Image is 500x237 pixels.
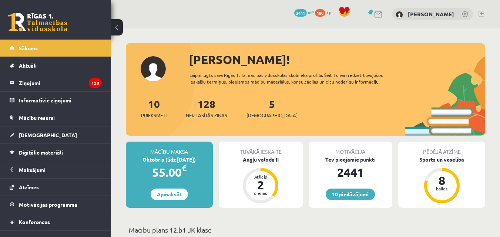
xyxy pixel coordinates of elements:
a: Sākums [10,40,102,57]
div: dienas [249,191,272,195]
div: Mācību maksa [126,142,213,156]
div: 2 [249,179,272,191]
legend: Ziņojumi [19,74,102,91]
legend: Maksājumi [19,161,102,178]
div: 55.00 [126,163,213,181]
a: Informatīvie ziņojumi [10,92,102,109]
div: 2441 [309,163,393,181]
span: Mācību resursi [19,114,55,121]
a: Ziņojumi128 [10,74,102,91]
a: Sports un veselība 8 balles [398,156,485,204]
div: Motivācija [309,142,393,156]
span: Atzīmes [19,184,39,190]
a: [PERSON_NAME] [408,10,454,18]
a: Mācību resursi [10,109,102,126]
a: 5[DEMOGRAPHIC_DATA] [246,97,298,119]
span: mP [308,9,314,15]
a: 10Priekšmeti [141,97,167,119]
div: Angļu valoda II [219,156,303,163]
span: Neizlasītās ziņas [186,112,227,119]
p: Mācību plāns 12.b1 JK klase [129,225,482,235]
a: Konferences [10,213,102,230]
span: xp [326,9,331,15]
span: Digitālie materiāli [19,149,63,156]
span: Sākums [19,45,38,51]
a: 2441 mP [294,9,314,15]
span: Priekšmeti [141,112,167,119]
a: Apmaksāt [151,189,188,200]
div: Tev pieejamie punkti [309,156,393,163]
a: Angļu valoda II Atlicis 2 dienas [219,156,303,204]
div: Pēdējā atzīme [398,142,485,156]
a: [DEMOGRAPHIC_DATA] [10,126,102,143]
a: Maksājumi [10,161,102,178]
span: Konferences [19,219,50,225]
span: Aktuāli [19,62,37,69]
a: 10 piedāvājumi [326,189,375,200]
span: Motivācijas programma [19,201,77,208]
legend: Informatīvie ziņojumi [19,92,102,109]
a: Rīgas 1. Tālmācības vidusskola [8,13,67,31]
span: 2441 [294,9,307,17]
div: balles [431,186,453,191]
a: Atzīmes [10,179,102,196]
img: Anna Bukovska [396,11,403,18]
span: [DEMOGRAPHIC_DATA] [246,112,298,119]
div: Oktobris (līdz [DATE]) [126,156,213,163]
div: Laipni lūgts savā Rīgas 1. Tālmācības vidusskolas skolnieka profilā. Šeit Tu vari redzēt tuvojošo... [189,72,405,85]
i: 128 [89,78,102,88]
div: Atlicis [249,175,272,179]
span: [DEMOGRAPHIC_DATA] [19,132,77,138]
span: 180 [315,9,325,17]
a: 180 xp [315,9,335,15]
span: € [182,163,187,173]
div: 8 [431,175,453,186]
a: Digitālie materiāli [10,144,102,161]
a: Aktuāli [10,57,102,74]
div: Tuvākā ieskaite [219,142,303,156]
div: [PERSON_NAME]! [189,51,485,68]
div: Sports un veselība [398,156,485,163]
a: 128Neizlasītās ziņas [186,97,227,119]
a: Motivācijas programma [10,196,102,213]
